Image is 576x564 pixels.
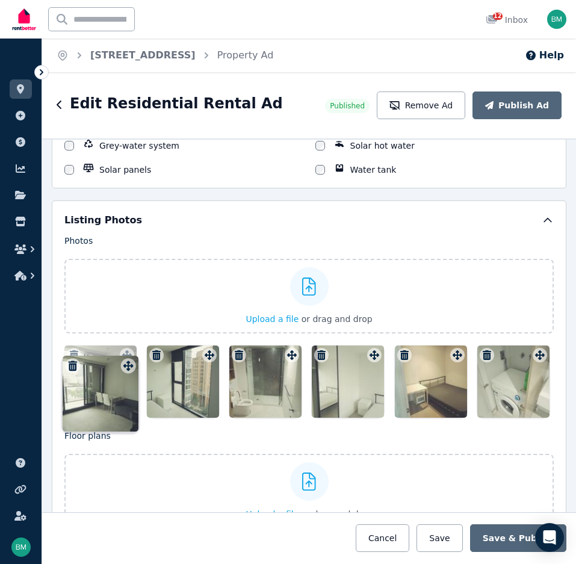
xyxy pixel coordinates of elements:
[493,13,503,20] span: 12
[42,39,288,72] nav: Breadcrumb
[350,164,397,176] label: Water tank
[472,91,562,119] button: Publish Ad
[64,430,554,442] p: Floor plans
[11,538,31,557] img: Brendan Meng
[99,140,179,152] label: Grey-water system
[302,314,373,324] span: or drag and drop
[64,235,554,247] p: Photos
[10,4,39,34] img: RentBetter
[356,524,409,552] button: Cancel
[246,508,372,520] button: Upload a file or drag and drop
[90,49,196,61] a: [STREET_ADDRESS]
[246,314,299,324] span: Upload a file
[417,524,462,552] button: Save
[330,101,365,111] span: Published
[246,509,299,519] span: Upload a file
[377,91,465,119] button: Remove Ad
[217,49,274,61] a: Property Ad
[246,313,372,325] button: Upload a file or drag and drop
[70,94,283,113] h1: Edit Residential Rental Ad
[525,48,564,63] button: Help
[64,213,142,228] h5: Listing Photos
[99,164,151,176] label: Solar panels
[350,140,415,152] label: Solar hot water
[302,509,373,519] span: or drag and drop
[470,524,566,552] button: Save & Publish
[486,14,528,26] div: Inbox
[547,10,566,29] img: Brendan Meng
[535,523,564,552] div: Open Intercom Messenger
